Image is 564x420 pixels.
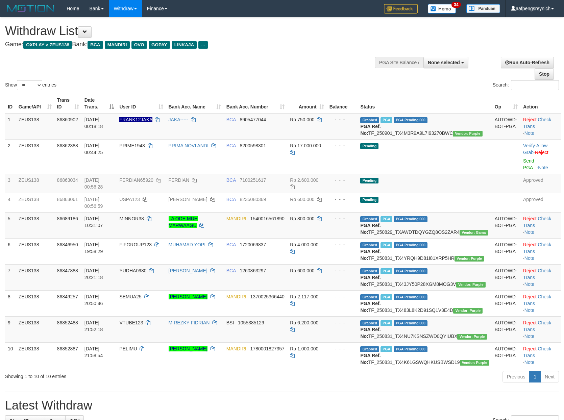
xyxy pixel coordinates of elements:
span: Pending [360,178,378,183]
span: VTUBE123 [119,320,143,325]
td: AUTOWD-BOT-PGA [492,212,520,238]
span: 86846950 [57,242,78,247]
a: Allow Grab [523,143,547,155]
span: 86860902 [57,117,78,122]
td: · · [520,212,561,238]
span: Rp 750.000 [290,117,314,122]
span: Grabbed [360,268,379,274]
span: Copy 1540016561890 to clipboard [250,216,285,221]
td: · · [520,316,561,342]
span: Rp 1.000.000 [290,346,318,351]
td: · · [520,113,561,140]
span: Marked by aafsreyleap [381,294,392,300]
img: panduan.png [466,4,500,13]
label: Show entries [5,80,56,90]
a: Reject [523,242,537,247]
a: Reject [523,294,537,299]
td: · · [520,238,561,264]
a: Note [538,165,548,170]
div: Showing 1 to 10 of 10 entries [5,370,230,380]
span: Rp 6.200.000 [290,320,318,325]
td: ZEUS138 [16,139,54,174]
td: ZEUS138 [16,174,54,193]
th: Op: activate to sort column ascending [492,94,520,113]
span: Nama rekening ada tanda titik/strip, harap diedit [119,117,152,122]
span: Copy 1260863297 to clipboard [240,268,266,273]
b: PGA Ref. No: [360,353,381,365]
span: YUDHA0980 [119,268,146,273]
b: PGA Ref. No: [360,327,381,339]
span: 86852887 [57,346,78,351]
div: - - - [329,215,355,222]
span: Marked by aafsolysreylen [381,320,392,326]
span: Marked by aafpengsreynich [381,117,392,123]
span: PGA Pending [394,268,427,274]
span: Vendor URL: https://trx4.1velocity.biz [456,282,486,288]
span: 86849257 [57,294,78,299]
span: [DATE] 21:58:54 [84,346,103,358]
span: BCA [88,41,103,49]
span: Marked by aafnoeunsreypich [381,268,392,274]
select: Showentries [17,80,42,90]
span: Copy 7100251617 to clipboard [240,177,266,183]
span: PELIMU [119,346,137,351]
span: Rp 4.000.000 [290,242,318,247]
th: User ID: activate to sort column ascending [117,94,166,113]
a: 1 [529,371,541,382]
span: Grabbed [360,242,379,248]
a: Note [524,229,535,235]
b: PGA Ref. No: [360,275,381,287]
td: 1 [5,113,16,140]
td: 6 [5,238,16,264]
a: Note [524,360,535,365]
span: Grabbed [360,346,379,352]
td: · · [520,342,561,368]
td: ZEUS138 [16,193,54,212]
span: Rp 17.000.000 [290,143,321,148]
a: Stop [535,68,554,80]
span: PGA Pending [394,216,427,222]
th: Action [520,94,561,113]
span: [DATE] 21:52:18 [84,320,103,332]
img: Feedback.jpg [384,4,418,14]
a: Check Trans [523,242,551,254]
span: OVO [131,41,147,49]
td: TF_250901_TX4M3R9A9L7I93270BWC [358,113,492,140]
span: Vendor URL: https://trx4.1velocity.biz [455,256,484,262]
h4: Game: Bank: [5,41,369,48]
span: LINKAJA [172,41,197,49]
td: 7 [5,264,16,290]
a: Check Trans [523,294,551,306]
span: Copy 8200598301 to clipboard [240,143,266,148]
td: Approved [520,193,561,212]
h1: Withdraw List [5,24,369,38]
span: BCA [226,197,236,202]
a: FERDIAN [169,177,189,183]
a: M REZKY FIDRIAN [169,320,210,325]
th: Game/API: activate to sort column ascending [16,94,54,113]
a: Check Trans [523,117,551,129]
div: - - - [329,241,355,248]
a: Note [524,255,535,261]
td: 8 [5,290,16,316]
span: Copy 1370025366440 to clipboard [250,294,285,299]
span: Copy 1780001827357 to clipboard [250,346,285,351]
h1: Latest Withdraw [5,399,559,412]
span: PGA Pending [394,346,427,352]
span: USPA123 [119,197,140,202]
span: Vendor URL: https://trx4.1velocity.biz [453,308,483,314]
div: - - - [329,293,355,300]
span: 86863034 [57,177,78,183]
td: TF_250831_TX43JY50P28XGM8MOG3V [358,264,492,290]
a: Note [524,307,535,313]
button: None selected [423,57,468,68]
td: AUTOWD-BOT-PGA [492,113,520,140]
span: BSI [226,320,234,325]
span: Rp 2.117.000 [290,294,318,299]
th: Status [358,94,492,113]
div: - - - [329,196,355,203]
td: ZEUS138 [16,316,54,342]
span: [DATE] 00:56:28 [84,177,103,190]
td: ZEUS138 [16,212,54,238]
a: LA ODE MUH MARWAAGU [169,216,198,228]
